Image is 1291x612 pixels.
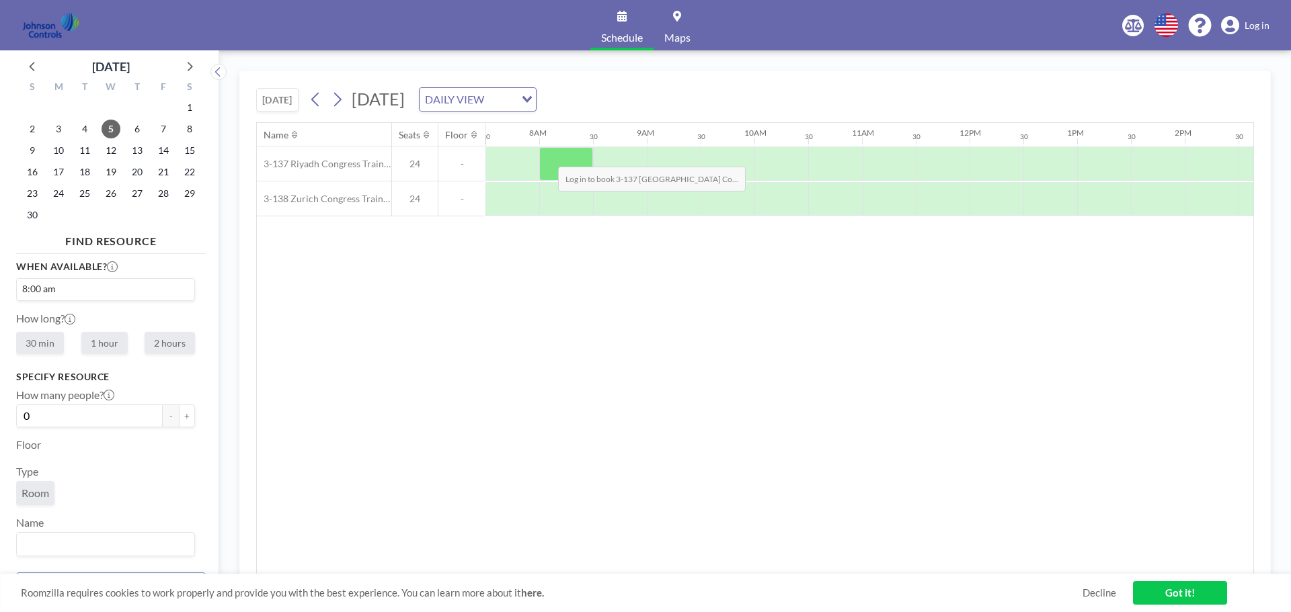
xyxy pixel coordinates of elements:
label: Name [16,516,44,529]
img: organization-logo [22,12,80,39]
button: Clear all filters [16,572,206,596]
span: Saturday, November 1, 2025 [180,98,199,117]
span: Saturday, November 15, 2025 [180,141,199,160]
div: S [176,79,202,97]
span: Wednesday, November 12, 2025 [102,141,120,160]
span: Monday, November 17, 2025 [49,163,68,181]
a: Decline [1083,586,1116,599]
span: Schedule [601,32,643,43]
div: 30 [697,132,705,141]
h3: Specify resource [16,371,195,383]
span: Tuesday, November 11, 2025 [75,141,94,160]
input: Search for option [18,535,187,553]
span: 3-137 Riyadh Congress Training Room [257,158,391,170]
span: Sunday, November 2, 2025 [23,120,42,138]
span: 24 [392,158,438,170]
span: Thursday, November 27, 2025 [128,184,147,203]
label: 1 hour [81,332,128,354]
span: Sunday, November 23, 2025 [23,184,42,203]
span: [DATE] [352,89,405,109]
div: 30 [805,132,813,141]
span: Saturday, November 22, 2025 [180,163,199,181]
input: Search for option [59,281,187,296]
span: Monday, November 24, 2025 [49,184,68,203]
span: Sunday, November 9, 2025 [23,141,42,160]
span: Log in [1245,19,1269,32]
a: Got it! [1133,581,1227,605]
span: Tuesday, November 18, 2025 [75,163,94,181]
span: 3-138 Zurich Congress Training Room [257,193,391,205]
div: 1PM [1067,128,1084,138]
span: Friday, November 21, 2025 [154,163,173,181]
label: How long? [16,312,75,324]
div: 12PM [960,128,981,138]
button: - [163,404,179,427]
button: + [179,404,195,427]
div: 30 [590,132,598,141]
div: 8AM [529,128,547,138]
div: [DATE] [92,57,130,76]
div: T [72,79,98,97]
label: How many people? [16,388,114,402]
span: Log in to book 3-137 [GEOGRAPHIC_DATA] Co... [558,167,746,191]
span: Thursday, November 20, 2025 [128,163,147,181]
span: Sunday, November 30, 2025 [23,206,42,224]
span: Monday, November 3, 2025 [49,120,68,138]
div: Seats [399,129,420,141]
div: 30 [912,132,921,141]
span: Thursday, November 6, 2025 [128,120,147,138]
div: 30 [482,132,490,141]
div: Search for option [420,88,536,111]
div: Search for option [17,533,194,556]
label: 30 min [16,332,64,354]
div: 10AM [744,128,767,138]
div: W [98,79,124,97]
button: [DATE] [256,88,299,112]
div: 11AM [852,128,874,138]
div: Name [264,129,288,141]
span: Wednesday, November 26, 2025 [102,184,120,203]
span: Wednesday, November 19, 2025 [102,163,120,181]
span: Tuesday, November 25, 2025 [75,184,94,203]
span: Saturday, November 8, 2025 [180,120,199,138]
div: Search for option [17,279,194,299]
div: Floor [445,129,468,141]
h4: FIND RESOURCE [16,229,206,248]
label: Floor [16,438,41,451]
div: S [19,79,46,97]
div: M [46,79,72,97]
span: Maps [664,32,691,43]
span: - [438,193,485,205]
span: - [438,158,485,170]
div: T [124,79,150,97]
div: 30 [1020,132,1028,141]
div: 30 [1235,132,1243,141]
a: here. [521,586,544,599]
label: 2 hours [145,332,195,354]
span: Tuesday, November 4, 2025 [75,120,94,138]
span: DAILY VIEW [422,91,487,108]
a: Log in [1221,16,1269,35]
label: Type [16,465,38,478]
span: Thursday, November 13, 2025 [128,141,147,160]
span: Monday, November 10, 2025 [49,141,68,160]
span: Saturday, November 29, 2025 [180,184,199,203]
div: 9AM [637,128,654,138]
input: Search for option [488,91,514,108]
span: 8:00 am [19,282,58,296]
span: Roomzilla requires cookies to work properly and provide you with the best experience. You can lea... [21,586,1083,599]
span: Friday, November 7, 2025 [154,120,173,138]
span: Friday, November 14, 2025 [154,141,173,160]
span: 24 [392,193,438,205]
span: Sunday, November 16, 2025 [23,163,42,181]
div: 2PM [1175,128,1191,138]
span: Wednesday, November 5, 2025 [102,120,120,138]
div: F [150,79,176,97]
span: Room [22,486,49,500]
div: 30 [1128,132,1136,141]
span: Friday, November 28, 2025 [154,184,173,203]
